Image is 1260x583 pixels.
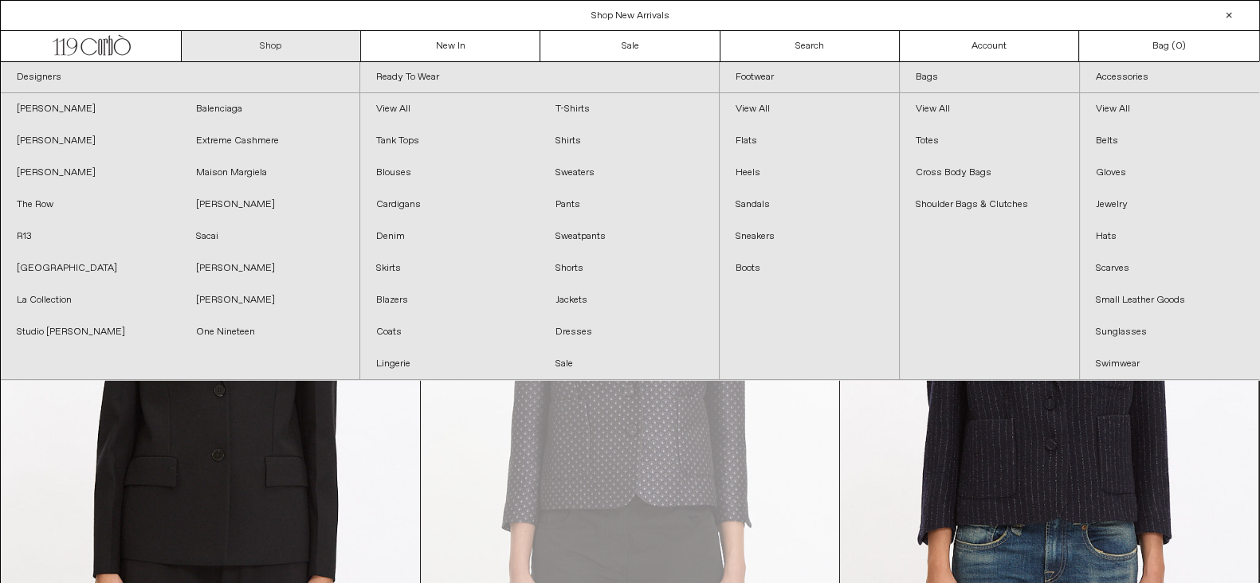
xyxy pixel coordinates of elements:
a: Sacai [180,221,359,252]
a: Totes [900,125,1079,157]
a: Sweaters [540,157,719,189]
a: Ready To Wear [360,62,719,93]
a: Boots [720,252,899,284]
a: Account [900,31,1079,61]
span: ) [1175,39,1185,53]
a: R13 [1,221,180,252]
a: Sweatpants [540,221,719,252]
a: Skirts [360,252,540,284]
a: View All [360,93,540,125]
a: Studio [PERSON_NAME] [1,316,180,348]
a: Sale [540,31,720,61]
a: [PERSON_NAME] [1,93,180,125]
a: T-Shirts [540,93,719,125]
a: Scarves [1080,252,1259,284]
a: Shop [182,31,361,61]
a: [GEOGRAPHIC_DATA] [1,252,180,284]
a: Cardigans [360,189,540,221]
a: Jackets [540,284,719,316]
a: Swimwear [1080,348,1259,380]
a: Extreme Cashmere [180,125,359,157]
a: [PERSON_NAME] [1,157,180,189]
a: Denim [360,221,540,252]
span: 0 [1175,40,1181,53]
a: Jewelry [1080,189,1259,221]
a: Maison Margiela [180,157,359,189]
a: Blazers [360,284,540,316]
a: Pants [540,189,719,221]
a: New In [361,31,540,61]
a: La Collection [1,284,180,316]
a: Dresses [540,316,719,348]
a: View All [720,93,899,125]
a: Shoulder Bags & Clutches [900,189,1079,221]
a: Small Leather Goods [1080,284,1259,316]
a: Balenciaga [180,93,359,125]
a: Coats [360,316,540,348]
a: Cross Body Bags [900,157,1079,189]
a: Hats [1080,221,1259,252]
a: One Nineteen [180,316,359,348]
a: Designers [1,62,359,93]
a: Sneakers [720,221,899,252]
a: Shirts [540,125,719,157]
a: Footwear [720,62,899,93]
a: Sale [540,348,719,380]
a: Sunglasses [1080,316,1259,348]
a: Heels [720,157,899,189]
a: Lingerie [360,348,540,380]
a: View All [1080,93,1259,125]
a: Flats [720,125,899,157]
a: Accessories [1080,62,1259,93]
a: [PERSON_NAME] [1,125,180,157]
a: Bag () [1079,31,1258,61]
a: Search [720,31,900,61]
a: Sandals [720,189,899,221]
a: View All [900,93,1079,125]
a: Shop New Arrivals [591,10,669,22]
a: [PERSON_NAME] [180,252,359,284]
a: Blouses [360,157,540,189]
a: Belts [1080,125,1259,157]
a: [PERSON_NAME] [180,284,359,316]
a: Tank Tops [360,125,540,157]
a: [PERSON_NAME] [180,189,359,221]
a: Bags [900,62,1079,93]
a: Shorts [540,252,719,284]
a: The Row [1,189,180,221]
a: Gloves [1080,157,1259,189]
